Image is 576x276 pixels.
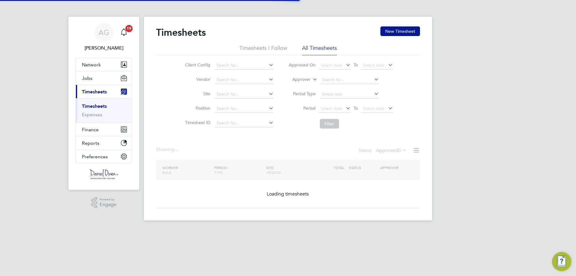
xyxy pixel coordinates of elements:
span: To [352,61,360,69]
a: Go to home page [76,169,132,179]
button: Filter [320,119,339,129]
span: Reports [82,140,99,146]
label: Site [183,91,210,96]
a: 19 [118,23,130,42]
button: Reports [76,136,132,150]
span: To [352,104,360,112]
a: Timesheets [82,103,107,109]
span: AG [98,29,109,36]
span: 19 [125,25,133,32]
button: New Timesheet [380,26,420,36]
input: Search for... [214,61,274,70]
span: Select date [363,62,385,68]
span: Network [82,62,101,68]
label: Timesheet ID [183,120,210,125]
li: All Timesheets [302,44,337,55]
label: Approver [283,77,310,83]
label: Client Config [183,62,210,68]
button: Preferences [76,150,132,163]
span: Select date [363,106,385,111]
input: Search for... [214,90,274,99]
button: Timesheets [76,85,132,98]
span: ... [175,147,178,153]
button: Jobs [76,71,132,85]
label: Position [183,105,210,111]
div: Status [358,147,408,155]
nav: Main navigation [68,17,139,190]
label: Vendor [183,77,210,82]
h2: Timesheets [156,26,206,38]
div: Showing [156,147,179,153]
li: Timesheets I Follow [239,44,287,55]
span: Select date [321,106,342,111]
a: Powered byEngage [91,197,117,208]
label: Period [289,105,316,111]
label: Approved [376,147,407,153]
input: Search for... [320,76,379,84]
span: Preferences [82,154,108,159]
div: Timesheets [76,98,132,123]
a: AG[PERSON_NAME] [76,23,132,52]
span: Finance [82,127,99,132]
span: Engage [100,202,116,207]
span: Timesheets [82,89,107,95]
input: Search for... [214,105,274,113]
label: Period Type [289,91,316,96]
span: Amy Garcia [76,44,132,52]
button: Network [76,58,132,71]
img: danielowen-logo-retina.png [89,169,119,179]
input: Search for... [214,76,274,84]
input: Search for... [214,119,274,127]
span: Select date [321,62,342,68]
button: Engage Resource Center [552,252,571,271]
span: Jobs [82,75,92,81]
span: 0 [398,147,401,153]
label: Approved On [289,62,316,68]
a: Expenses [82,112,102,117]
button: Finance [76,123,132,136]
span: Powered by [100,197,116,202]
input: Select one [320,90,379,99]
